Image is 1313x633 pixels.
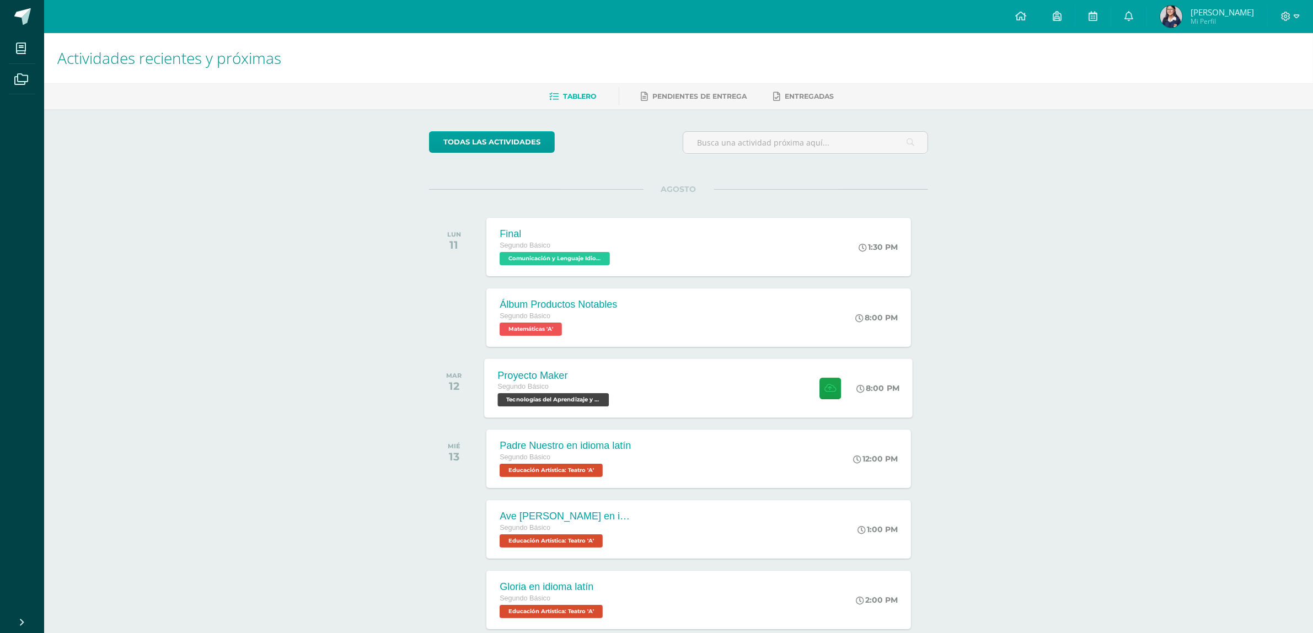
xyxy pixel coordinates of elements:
[447,230,461,238] div: LUN
[500,581,605,593] div: Gloria en idioma latín
[500,511,632,522] div: Ave [PERSON_NAME] en idioma latín.
[498,393,609,406] span: Tecnologías del Aprendizaje y la Comunicación 'A'
[448,442,460,450] div: MIÉ
[550,88,597,105] a: Tablero
[498,369,612,381] div: Proyecto Maker
[858,524,898,534] div: 1:00 PM
[500,252,610,265] span: Comunicación y Lenguaje Idioma Extranjero Inglés 'A'
[1191,17,1254,26] span: Mi Perfil
[859,242,898,252] div: 1:30 PM
[446,379,462,393] div: 12
[785,92,834,100] span: Entregadas
[856,595,898,605] div: 2:00 PM
[857,383,900,393] div: 8:00 PM
[498,383,549,390] span: Segundo Básico
[429,131,555,153] a: todas las Actividades
[447,238,461,251] div: 11
[500,323,562,336] span: Matemáticas 'A'
[500,534,603,548] span: Educación Artística: Teatro 'A'
[641,88,747,105] a: Pendientes de entrega
[564,92,597,100] span: Tablero
[500,228,613,240] div: Final
[500,464,603,477] span: Educación Artística: Teatro 'A'
[448,450,460,463] div: 13
[500,605,603,618] span: Educación Artística: Teatro 'A'
[683,132,928,153] input: Busca una actividad próxima aquí...
[500,524,550,532] span: Segundo Básico
[446,372,462,379] div: MAR
[644,184,714,194] span: AGOSTO
[500,299,617,310] div: Álbum Productos Notables
[1160,6,1182,28] img: 016a31844e7f08065a7e0eab0c910ae8.png
[500,242,550,249] span: Segundo Básico
[500,453,550,461] span: Segundo Básico
[853,454,898,464] div: 12:00 PM
[855,313,898,323] div: 8:00 PM
[1191,7,1254,18] span: [PERSON_NAME]
[500,312,550,320] span: Segundo Básico
[500,594,550,602] span: Segundo Básico
[500,440,631,452] div: Padre Nuestro en idioma latín
[57,47,281,68] span: Actividades recientes y próximas
[653,92,747,100] span: Pendientes de entrega
[774,88,834,105] a: Entregadas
